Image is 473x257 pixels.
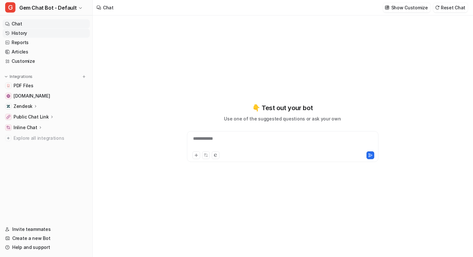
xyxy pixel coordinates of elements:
img: customize [385,5,389,10]
a: Help and support [3,243,90,252]
a: Chat [3,19,90,28]
img: explore all integrations [5,135,12,141]
img: status.gem.com [6,94,10,98]
p: Zendesk [14,103,32,109]
a: History [3,29,90,38]
img: expand menu [4,74,8,79]
a: Customize [3,57,90,66]
a: PDF FilesPDF Files [3,81,90,90]
p: Show Customize [391,4,428,11]
a: Create a new Bot [3,234,90,243]
span: Explore all integrations [14,133,87,143]
div: Chat [103,4,114,11]
img: reset [435,5,440,10]
p: Integrations [10,74,32,79]
img: Zendesk [6,104,10,108]
p: Use one of the suggested questions or ask your own [224,115,341,122]
img: Inline Chat [6,126,10,129]
span: [DOMAIN_NAME] [14,93,50,99]
button: Show Customize [383,3,431,12]
a: Explore all integrations [3,134,90,143]
p: 👇 Test out your bot [252,103,313,113]
button: Reset Chat [433,3,468,12]
img: Public Chat Link [6,115,10,119]
p: Public Chat Link [14,114,49,120]
button: Integrations [3,73,34,80]
p: Inline Chat [14,124,37,131]
img: menu_add.svg [82,74,86,79]
a: Reports [3,38,90,47]
img: PDF Files [6,84,10,88]
a: Articles [3,47,90,56]
span: PDF Files [14,82,33,89]
span: G [5,2,15,13]
span: Gem Chat Bot - Default [19,3,77,12]
a: Invite teammates [3,225,90,234]
a: status.gem.com[DOMAIN_NAME] [3,91,90,100]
